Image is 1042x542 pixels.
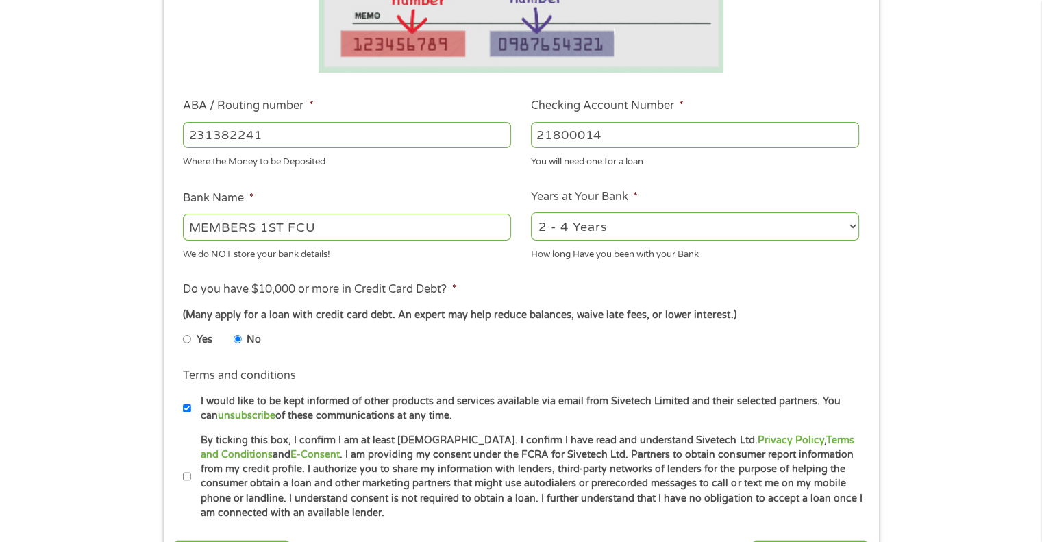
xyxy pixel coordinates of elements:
div: (Many apply for a loan with credit card debt. An expert may help reduce balances, waive late fees... [183,308,858,323]
label: ABA / Routing number [183,99,313,113]
label: Years at Your Bank [531,190,638,204]
label: I would like to be kept informed of other products and services available via email from Sivetech... [191,394,863,423]
label: No [247,332,261,347]
input: 263177916 [183,122,511,148]
div: Where the Money to be Deposited [183,151,511,169]
label: Bank Name [183,191,253,206]
label: Checking Account Number [531,99,684,113]
a: Terms and Conditions [201,434,854,460]
div: How long Have you been with your Bank [531,243,859,261]
label: Do you have $10,000 or more in Credit Card Debt? [183,282,456,297]
a: unsubscribe [218,410,275,421]
div: We do NOT store your bank details! [183,243,511,261]
a: Privacy Policy [757,434,823,446]
label: Terms and conditions [183,369,296,383]
div: You will need one for a loan. [531,151,859,169]
input: 345634636 [531,122,859,148]
a: E-Consent [290,449,340,460]
label: By ticking this box, I confirm I am at least [DEMOGRAPHIC_DATA]. I confirm I have read and unders... [191,433,863,521]
label: Yes [197,332,212,347]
